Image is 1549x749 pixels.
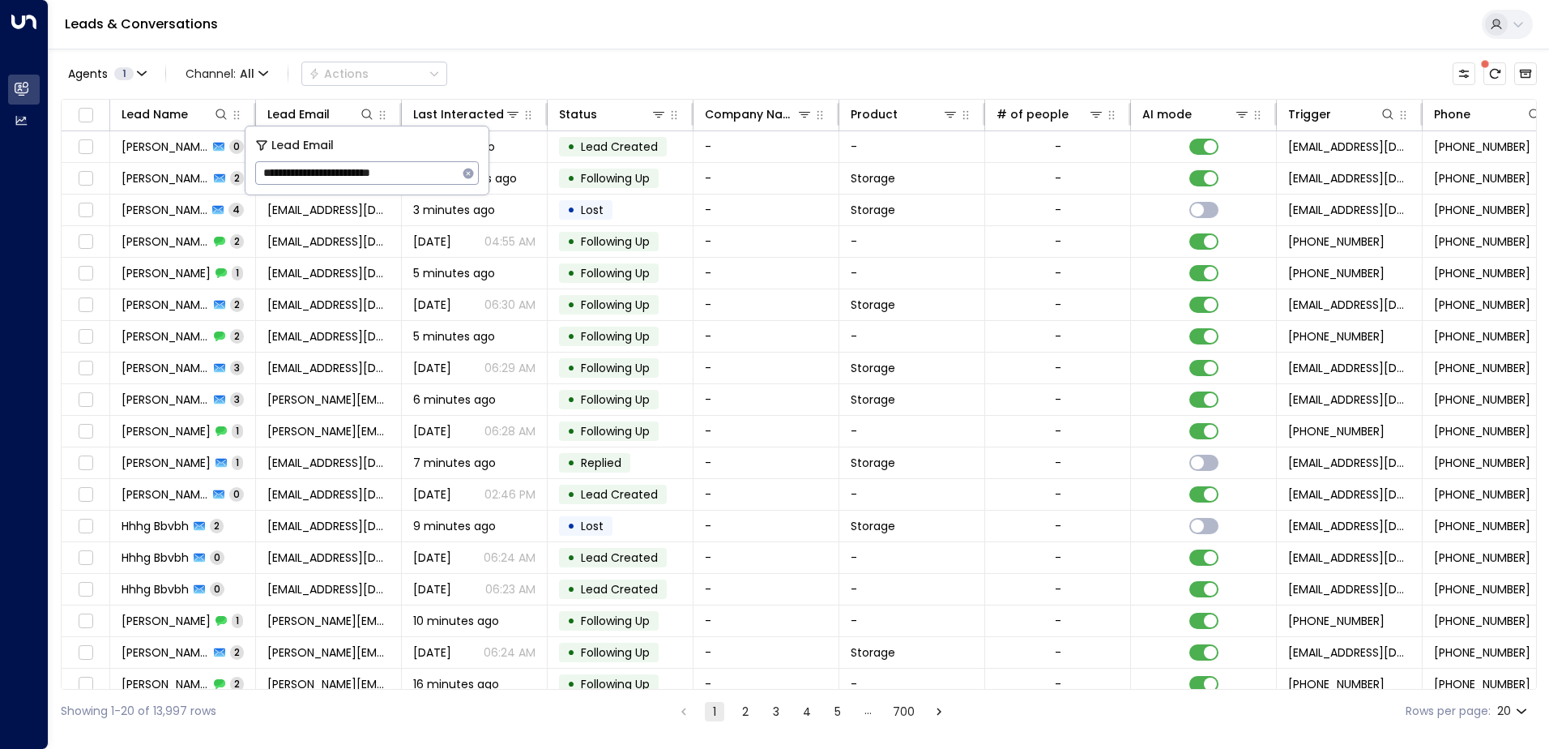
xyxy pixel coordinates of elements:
span: Angel Chiu [122,455,211,471]
span: Toggle select row [75,263,96,284]
span: 1 [232,266,243,280]
span: leads@space-station.co.uk [1288,139,1410,155]
span: leads@space-station.co.uk [1288,297,1410,313]
td: - [839,606,985,636]
div: - [1055,360,1061,376]
span: Storage [851,170,895,186]
span: There are new threads available. Refresh the grid to view the latest updates. [1483,62,1506,85]
span: Anish Grewal [122,613,211,629]
span: Following Up [581,170,650,186]
span: Toggle select row [75,169,96,189]
span: +447795578228 [1434,392,1530,408]
span: Toggle select row [75,422,96,442]
span: Yesterday [413,644,451,661]
label: Rows per page: [1406,703,1491,720]
div: - [1055,328,1061,345]
span: Storage [851,202,895,218]
td: - [693,131,839,162]
span: 5 minutes ago [413,265,495,281]
span: alex@alexlowe.com [267,676,390,692]
a: Leads & Conversations [65,15,218,33]
span: Toggle select all [75,105,96,126]
span: Replied [581,455,621,471]
span: josikyl@gmail.com [267,202,390,218]
span: 16 minutes ago [413,676,499,692]
td: - [693,258,839,289]
span: Toggle select row [75,485,96,505]
span: Storage [851,297,895,313]
span: Lost [581,518,604,534]
div: AI mode [1142,105,1192,124]
td: - [693,511,839,541]
td: - [693,226,839,257]
span: Storage [851,392,895,408]
span: Lost [581,202,604,218]
span: 3 [230,361,244,374]
span: 5 minutes ago [413,328,495,345]
span: +447413310714 [1288,233,1385,250]
div: - [1055,455,1061,471]
td: - [693,669,839,700]
span: Toggle select row [75,453,96,473]
div: • [567,323,575,350]
div: - [1055,676,1061,692]
span: david@davidowens.co.uk [267,423,390,439]
span: Tiffanytnoakes@gmail.com [267,518,390,534]
td: - [839,574,985,605]
span: leads@space-station.co.uk [1288,581,1410,597]
span: David Owens [122,392,209,408]
p: 06:28 AM [484,423,536,439]
span: 2 [230,645,244,659]
td: - [693,416,839,447]
span: Following Up [581,233,650,250]
span: +447586674073 [1434,486,1530,503]
span: Yesterday [413,486,451,503]
span: +447586674073 [1434,455,1530,471]
span: 2 [230,297,244,311]
div: Showing 1-20 of 13,997 rows [61,703,216,720]
div: Trigger [1288,105,1396,124]
div: AI mode [1142,105,1250,124]
div: Last Interacted [413,105,504,124]
span: Following Up [581,613,650,629]
span: leads@space-station.co.uk [1288,518,1410,534]
div: • [567,417,575,445]
div: - [1055,170,1061,186]
span: Toggle select row [75,232,96,252]
div: • [567,544,575,571]
td: - [839,131,985,162]
span: 1 [232,456,243,469]
span: leads@space-station.co.uk [1288,202,1410,218]
span: Following Up [581,328,650,345]
span: josikyl@gmail.com [267,233,390,250]
td: - [839,542,985,573]
span: David Owens [122,423,211,439]
span: Lead Created [581,550,658,566]
span: Lead Created [581,486,658,503]
span: david@davidowens.co.uk [267,392,390,408]
span: 4 [228,203,244,216]
span: leads@space-station.co.uk [1288,360,1410,376]
span: Lead Email [271,136,334,155]
span: +447949173672 [1434,297,1530,313]
button: Customize [1453,62,1475,85]
div: # of people [996,105,1104,124]
span: jodiemernagh@hotmail.com [267,328,390,345]
span: Angel Chiu [122,486,208,503]
span: 6 minutes ago [413,392,496,408]
span: Toggle select row [75,390,96,410]
td: - [693,353,839,383]
span: Sep 27, 2025 [413,423,451,439]
div: Phone [1434,105,1470,124]
div: # of people [996,105,1069,124]
span: Hhhg Bbvbh [122,550,189,566]
span: +447949173672 [1434,265,1530,281]
div: • [567,354,575,382]
span: Halla Neal [122,202,207,218]
span: Storage [851,518,895,534]
span: Following Up [581,644,650,661]
td: - [693,447,839,478]
div: Lead Name [122,105,188,124]
div: - [1055,423,1061,439]
span: 3 [230,392,244,406]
